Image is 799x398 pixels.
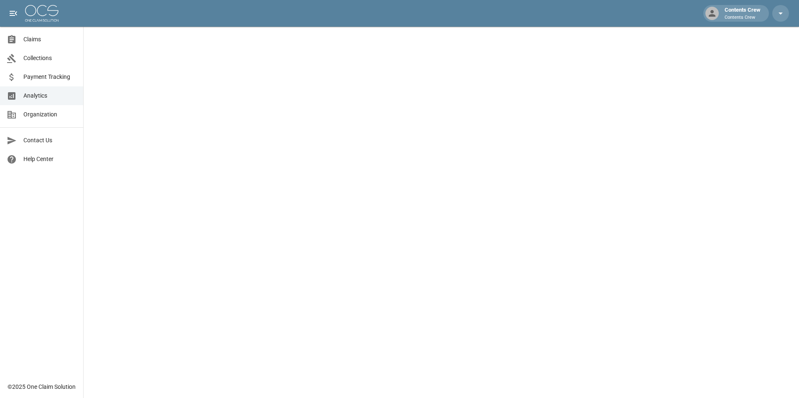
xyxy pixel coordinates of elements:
div: Contents Crew [721,6,764,21]
span: Analytics [23,91,76,100]
button: open drawer [5,5,22,22]
p: Contents Crew [725,14,761,21]
span: Help Center [23,155,76,164]
span: Organization [23,110,76,119]
span: Payment Tracking [23,73,76,81]
span: Collections [23,54,76,63]
span: Claims [23,35,76,44]
img: ocs-logo-white-transparent.png [25,5,59,22]
span: Contact Us [23,136,76,145]
iframe: Embedded Dashboard [84,27,799,395]
div: © 2025 One Claim Solution [8,383,76,391]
